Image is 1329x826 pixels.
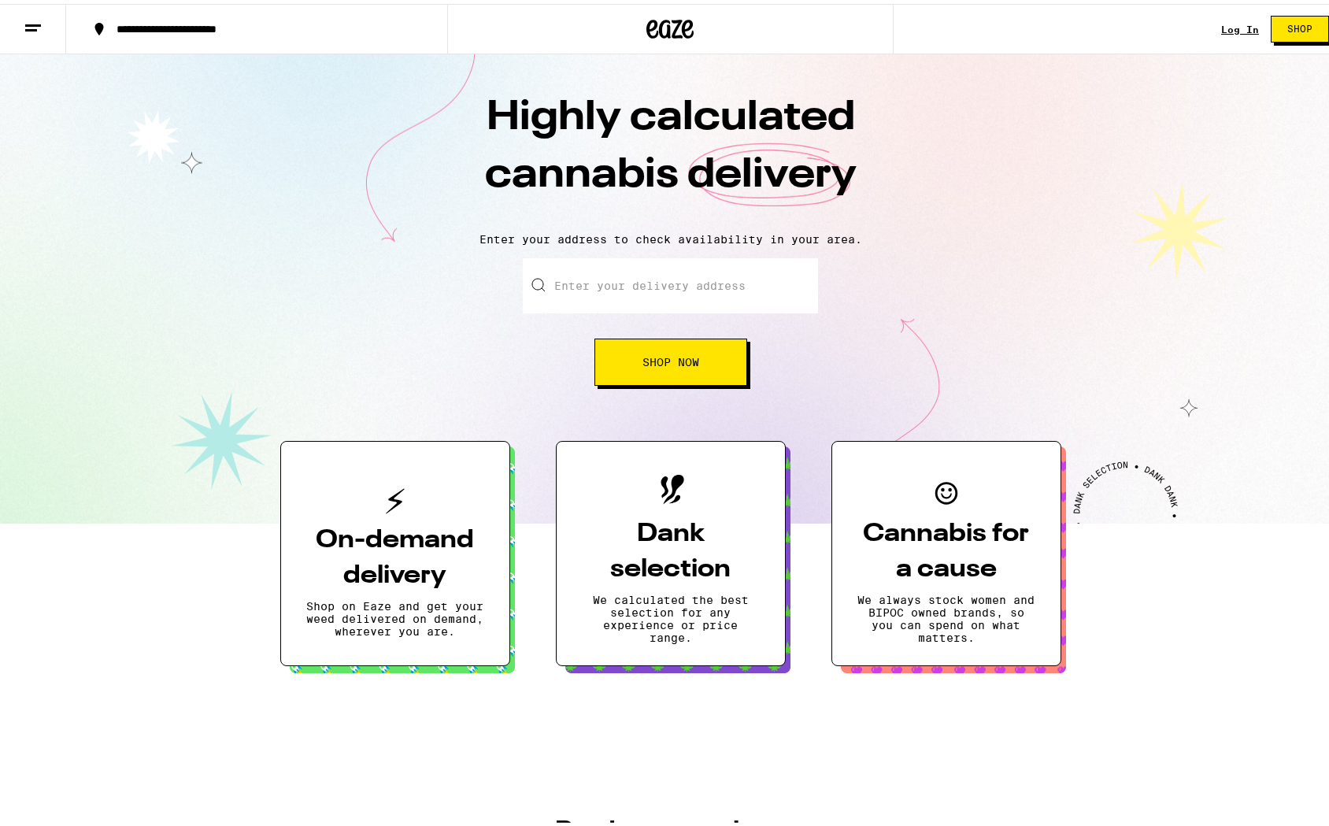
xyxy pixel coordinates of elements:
button: Shop [1271,12,1329,39]
span: Hi. Need any help? [9,11,113,24]
p: Enter your address to check availability in your area. [16,229,1325,242]
h3: Cannabis for a cause [857,513,1035,583]
input: Enter your delivery address [523,254,818,309]
button: Cannabis for a causeWe always stock women and BIPOC owned brands, so you can spend on what matters. [831,437,1061,662]
p: We calculated the best selection for any experience or price range. [582,590,760,640]
button: Shop Now [594,335,747,382]
a: Log In [1221,20,1259,31]
span: Shop Now [642,353,699,364]
p: We always stock women and BIPOC owned brands, so you can spend on what matters. [857,590,1035,640]
h3: Dank selection [582,513,760,583]
button: Dank selectionWe calculated the best selection for any experience or price range. [556,437,786,662]
p: Shop on Eaze and get your weed delivered on demand, wherever you are. [306,596,484,634]
button: On-demand deliveryShop on Eaze and get your weed delivered on demand, wherever you are. [280,437,510,662]
span: Shop [1287,20,1312,30]
h1: Highly calculated cannabis delivery [395,86,946,217]
h3: On-demand delivery [306,519,484,590]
